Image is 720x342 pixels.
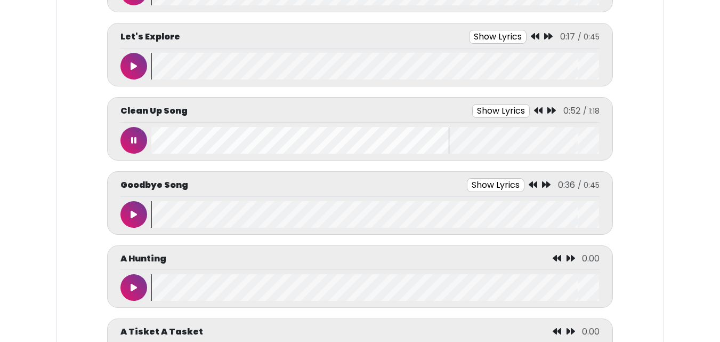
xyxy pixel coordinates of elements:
[563,105,580,117] span: 0:52
[120,325,203,338] p: A Tisket A Tasket
[583,106,600,116] span: / 1:18
[467,178,524,192] button: Show Lyrics
[582,252,600,265] span: 0.00
[578,31,600,42] span: / 0:45
[558,179,575,191] span: 0:36
[472,104,530,118] button: Show Lyrics
[120,252,166,265] p: A Hunting
[469,30,527,44] button: Show Lyrics
[582,325,600,338] span: 0.00
[120,30,180,43] p: Let's Explore
[560,30,575,43] span: 0:17
[578,180,600,190] span: / 0:45
[120,179,188,192] p: Goodbye Song
[120,105,188,117] p: Clean Up Song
